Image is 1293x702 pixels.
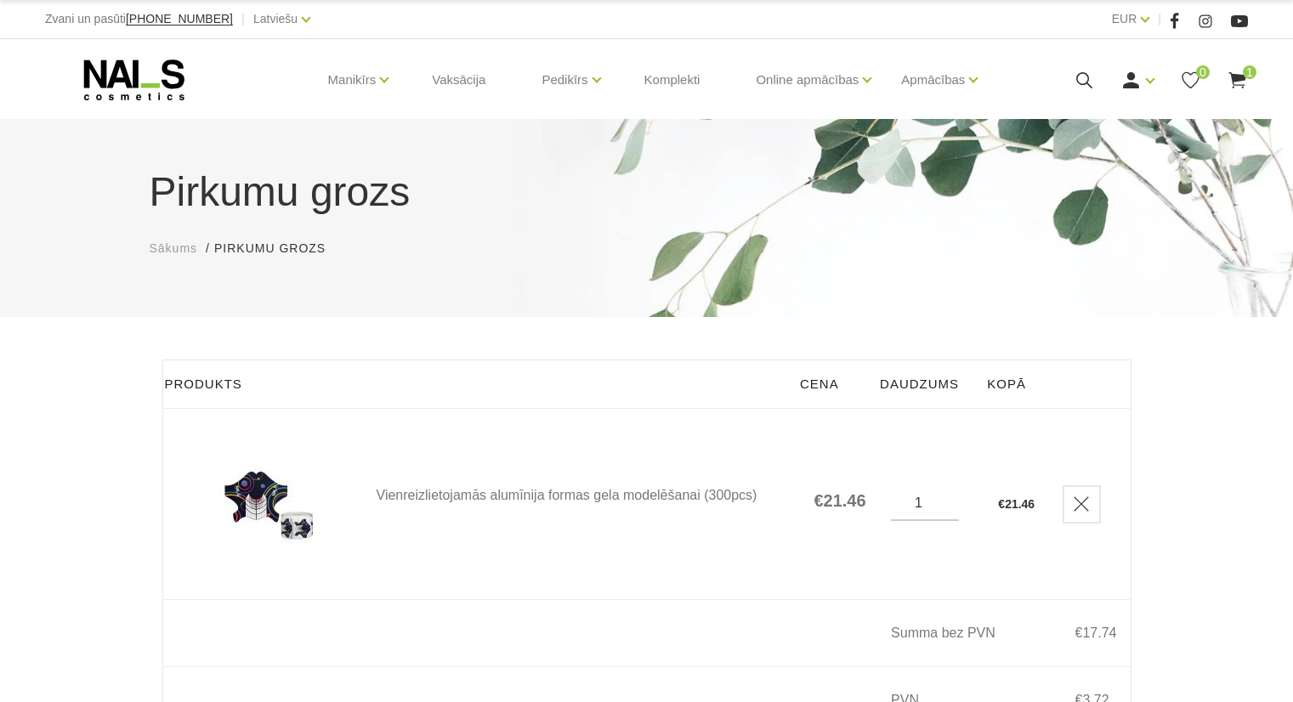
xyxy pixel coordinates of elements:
[150,241,198,255] span: Sākums
[45,8,233,30] div: Zvani un pasūti
[126,12,233,25] span: [PHONE_NUMBER]
[253,8,298,29] a: Latviešu
[1112,8,1137,29] a: EUR
[126,13,233,25] a: [PHONE_NUMBER]
[1227,70,1248,91] a: 1
[1158,8,1161,30] span: |
[870,600,1041,667] td: Summa bez PVN
[870,360,977,409] th: Daudzums
[901,46,965,114] a: Apmācības
[631,39,714,121] a: Komplekti
[214,240,343,258] li: Pirkumu grozs
[328,46,377,114] a: Manikīrs
[1082,626,1116,640] span: 17.74
[418,39,499,121] a: Vaksācija
[1196,65,1210,79] span: 0
[1005,497,1035,511] span: 21.46
[977,360,1041,409] th: Kopā
[814,490,865,511] span: €21.46
[1180,70,1201,91] a: 0
[790,360,870,409] th: Cena
[756,46,859,114] a: Online apmācības
[150,161,1144,223] h1: Pirkumu grozs
[162,360,790,409] th: Produkts
[1063,485,1101,524] a: Delete
[998,497,1005,511] span: €
[241,8,245,30] span: |
[150,240,198,258] a: Sākums
[542,46,587,114] a: Pedikīrs
[184,434,354,574] img: Vienreizlietojamās alumīnija formas gela modelēšanai (300pcs)
[1075,626,1083,640] span: €
[377,489,789,502] a: Vienreizlietojamās alumīnija formas gela modelēšanai (300pcs)
[1243,65,1256,79] span: 1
